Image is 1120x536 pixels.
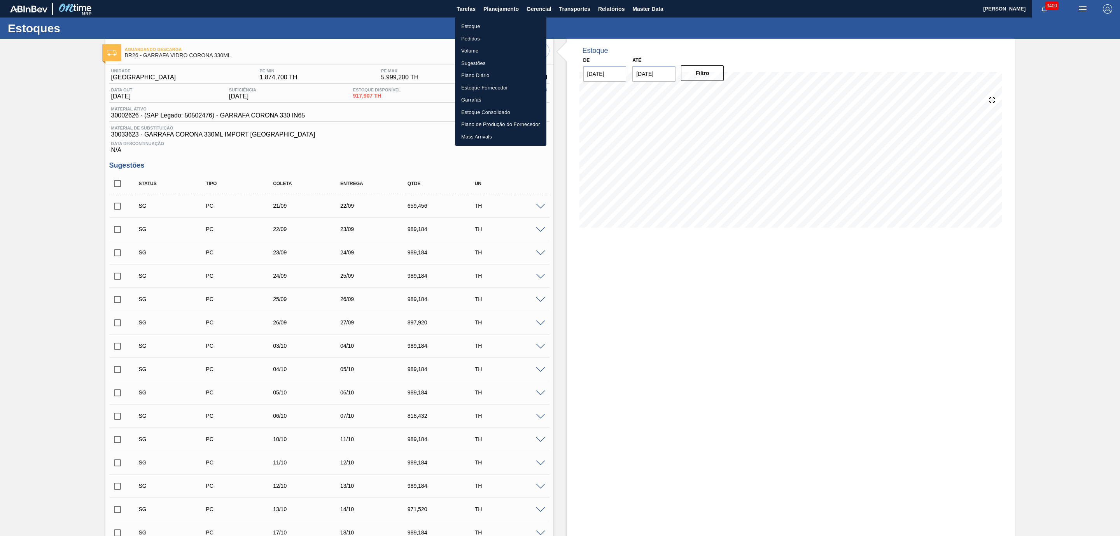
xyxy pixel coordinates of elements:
a: Garrafas [455,94,546,106]
a: Volume [455,45,546,57]
a: Plano Diário [455,69,546,82]
a: Mass Arrivals [455,131,546,143]
a: Pedidos [455,33,546,45]
a: Estoque Consolidado [455,106,546,119]
a: Plano de Produção do Fornecedor [455,118,546,131]
a: Estoque Fornecedor [455,82,546,94]
a: Sugestões [455,57,546,70]
a: Estoque [455,20,546,33]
